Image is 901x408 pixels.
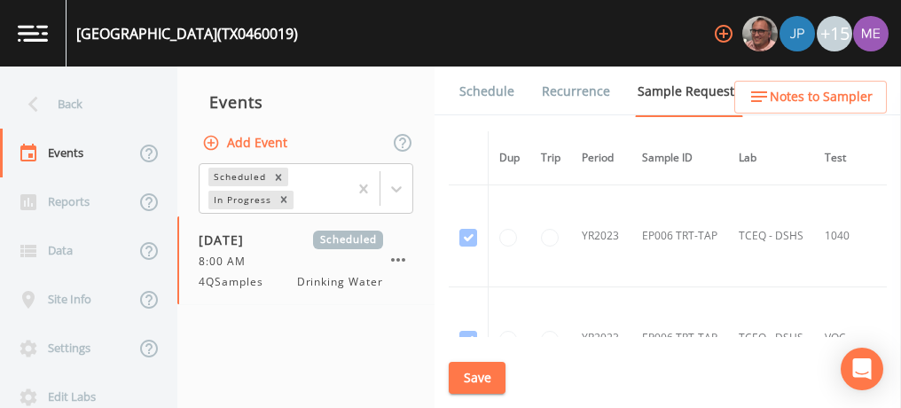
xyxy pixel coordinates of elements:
[571,287,631,389] td: YR2023
[199,274,274,290] span: 4QSamples
[539,67,613,116] a: Recurrence
[199,127,294,160] button: Add Event
[814,185,887,287] td: 1040
[274,191,294,209] div: Remove In Progress
[779,16,816,51] div: Joshua gere Paul
[741,16,779,51] div: Mike Franklin
[177,216,435,305] a: [DATE]Scheduled8:00 AM4QSamplesDrinking Water
[814,287,887,389] td: VOC
[208,191,274,209] div: In Progress
[780,16,815,51] img: 41241ef155101aa6d92a04480b0d0000
[631,287,728,389] td: EP006 TRT-TAP
[631,131,728,185] th: Sample ID
[734,81,887,114] button: Notes to Sampler
[765,67,841,116] a: COC Details
[199,231,256,249] span: [DATE]
[76,23,298,44] div: [GEOGRAPHIC_DATA] (TX0460019)
[208,168,269,186] div: Scheduled
[18,25,48,42] img: logo
[177,80,435,124] div: Events
[635,67,743,117] a: Sample Requests
[313,231,383,249] span: Scheduled
[199,254,256,270] span: 8:00 AM
[571,185,631,287] td: YR2023
[269,168,288,186] div: Remove Scheduled
[742,16,778,51] img: e2d790fa78825a4bb76dcb6ab311d44c
[457,67,517,116] a: Schedule
[728,287,814,389] td: TCEQ - DSHS
[728,185,814,287] td: TCEQ - DSHS
[814,131,887,185] th: Test
[853,16,889,51] img: d4d65db7c401dd99d63b7ad86343d265
[841,348,883,390] div: Open Intercom Messenger
[728,131,814,185] th: Lab
[770,86,873,108] span: Notes to Sampler
[631,185,728,287] td: EP006 TRT-TAP
[530,131,571,185] th: Trip
[817,16,852,51] div: +15
[297,274,383,290] span: Drinking Water
[489,131,531,185] th: Dup
[457,116,498,166] a: Forms
[571,131,631,185] th: Period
